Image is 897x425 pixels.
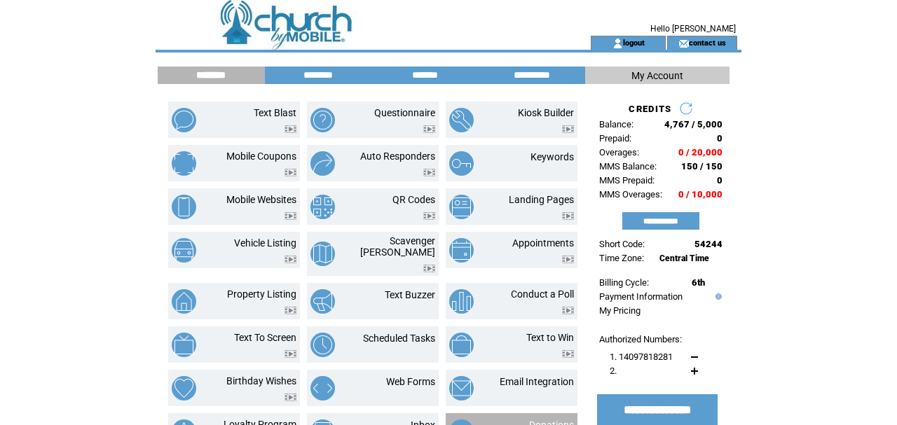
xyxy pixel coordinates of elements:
img: video.png [285,169,296,176]
img: text-to-win.png [449,333,474,357]
img: property-listing.png [172,289,196,314]
img: video.png [562,212,574,220]
a: Mobile Coupons [226,151,296,162]
img: email-integration.png [449,376,474,400]
span: 0 / 20,000 [678,147,723,158]
img: appointments.png [449,238,474,263]
a: Auto Responders [360,151,435,162]
img: video.png [423,125,435,133]
a: Kiosk Builder [518,107,574,118]
img: video.png [562,125,574,133]
span: Prepaid: [599,133,631,144]
img: video.png [285,256,296,263]
a: QR Codes [392,194,435,205]
span: Hello [PERSON_NAME] [650,24,736,34]
img: video.png [562,256,574,263]
img: qr-codes.png [310,195,335,219]
span: 0 [717,175,723,186]
img: video.png [562,307,574,314]
a: Text to Win [526,332,574,343]
a: contact us [689,38,726,47]
a: Keywords [530,151,574,162]
img: video.png [285,393,296,401]
a: My Pricing [599,305,641,316]
a: Landing Pages [509,194,574,205]
img: conduct-a-poll.png [449,289,474,314]
span: Balance: [599,119,634,130]
span: 54244 [694,239,723,249]
span: Overages: [599,147,639,158]
span: 0 [717,133,723,144]
a: Appointments [512,237,574,249]
img: mobile-websites.png [172,195,196,219]
span: 6th [692,277,705,288]
span: 1. 14097818281 [610,351,673,362]
img: keywords.png [449,151,474,176]
img: mobile-coupons.png [172,151,196,176]
a: Text Buzzer [385,289,435,300]
span: Authorized Numbers: [599,334,682,344]
a: Conduct a Poll [511,288,574,300]
span: Central Time [659,253,709,263]
a: Property Listing [227,288,296,300]
img: video.png [423,265,435,272]
span: 150 / 150 [681,161,723,172]
img: video.png [285,350,296,358]
a: Birthday Wishes [226,375,296,386]
img: video.png [285,307,296,314]
span: MMS Prepaid: [599,175,655,186]
a: Scheduled Tasks [363,333,435,344]
img: account_icon.gif [612,38,623,49]
span: 0 / 10,000 [678,189,723,200]
img: kiosk-builder.png [449,108,474,132]
a: Email Integration [500,376,574,387]
img: web-forms.png [310,376,335,400]
img: help.gif [712,293,722,300]
a: logout [623,38,645,47]
img: landing-pages.png [449,195,474,219]
img: scheduled-tasks.png [310,333,335,357]
a: Vehicle Listing [234,237,296,249]
img: vehicle-listing.png [172,238,196,263]
img: scavenger-hunt.png [310,242,335,266]
img: text-to-screen.png [172,333,196,357]
a: Text Blast [254,107,296,118]
img: auto-responders.png [310,151,335,176]
span: 4,767 / 5,000 [664,119,723,130]
span: Time Zone: [599,253,644,263]
span: Billing Cycle: [599,277,649,288]
img: video.png [562,350,574,358]
img: contact_us_icon.gif [678,38,689,49]
img: video.png [423,212,435,220]
a: Questionnaire [374,107,435,118]
img: video.png [285,125,296,133]
span: CREDITS [629,104,671,114]
img: text-blast.png [172,108,196,132]
span: Short Code: [599,239,645,249]
a: Scavenger [PERSON_NAME] [360,235,435,258]
a: Text To Screen [234,332,296,343]
span: My Account [631,70,683,81]
img: birthday-wishes.png [172,376,196,400]
a: Web Forms [386,376,435,387]
a: Mobile Websites [226,194,296,205]
span: MMS Balance: [599,161,657,172]
img: video.png [285,212,296,220]
span: 2. [610,365,617,376]
img: text-buzzer.png [310,289,335,314]
a: Payment Information [599,291,683,302]
img: video.png [423,169,435,176]
img: questionnaire.png [310,108,335,132]
span: MMS Overages: [599,189,662,200]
